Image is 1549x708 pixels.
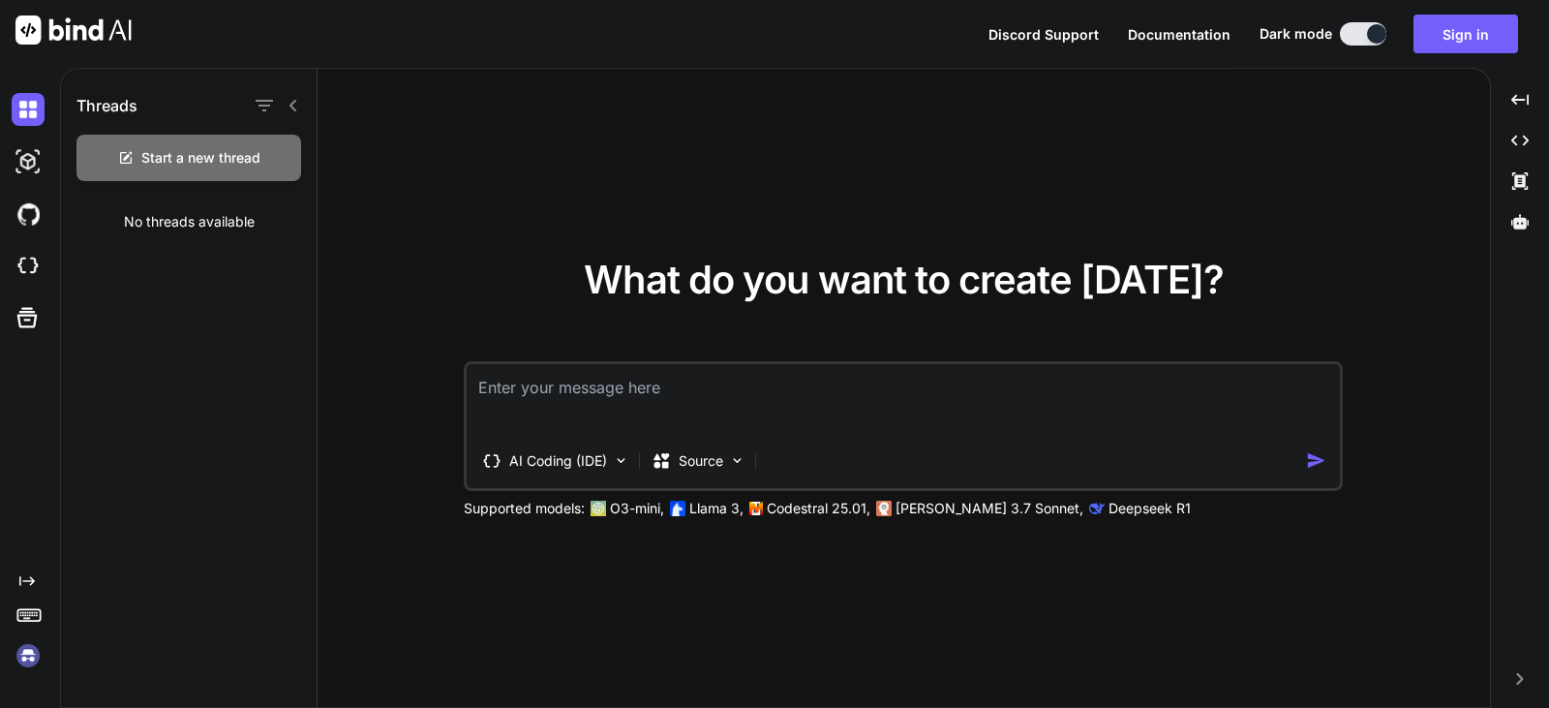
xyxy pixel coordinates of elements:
[12,250,45,283] img: cloudideIcon
[729,452,745,469] img: Pick Models
[12,198,45,231] img: githubDark
[749,502,763,515] img: Mistral-AI
[988,24,1099,45] button: Discord Support
[679,451,723,471] p: Source
[767,499,870,518] p: Codestral 25.01,
[12,93,45,126] img: darkChat
[876,501,892,516] img: claude
[464,499,585,518] p: Supported models:
[1128,24,1230,45] button: Documentation
[141,148,260,168] span: Start a new thread
[613,452,629,469] img: Pick Tools
[1306,450,1326,471] img: icon
[1128,26,1230,43] span: Documentation
[1260,24,1332,44] span: Dark mode
[12,145,45,178] img: darkAi-studio
[610,499,664,518] p: O3-mini,
[988,26,1099,43] span: Discord Support
[15,15,132,45] img: Bind AI
[1109,499,1191,518] p: Deepseek R1
[584,256,1224,303] span: What do you want to create [DATE]?
[591,501,606,516] img: GPT-4
[1089,501,1105,516] img: claude
[1413,15,1518,53] button: Sign in
[12,639,45,672] img: signin
[689,499,744,518] p: Llama 3,
[76,94,137,117] h1: Threads
[61,197,317,247] div: No threads available
[509,451,607,471] p: AI Coding (IDE)
[896,499,1083,518] p: [PERSON_NAME] 3.7 Sonnet,
[670,501,685,516] img: Llama2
